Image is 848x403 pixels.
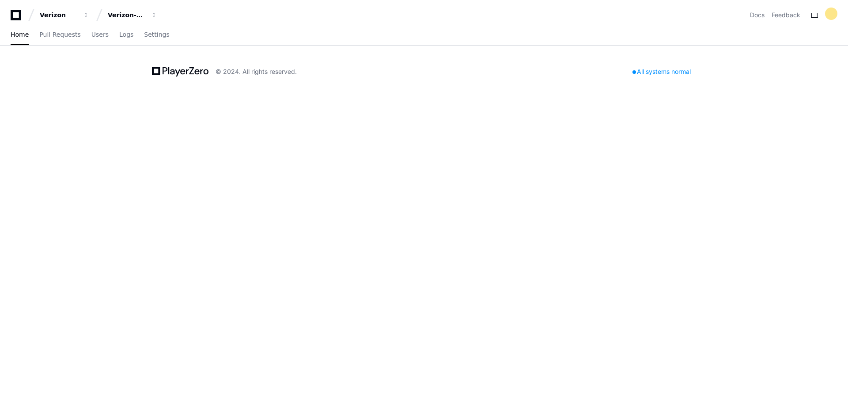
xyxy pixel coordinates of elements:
[11,25,29,45] a: Home
[750,11,765,19] a: Docs
[627,65,696,78] div: All systems normal
[91,25,109,45] a: Users
[40,11,78,19] div: Verizon
[39,25,80,45] a: Pull Requests
[144,25,169,45] a: Settings
[11,32,29,37] span: Home
[216,67,297,76] div: © 2024. All rights reserved.
[39,32,80,37] span: Pull Requests
[104,7,161,23] button: Verizon-Clarify-Order-Management
[91,32,109,37] span: Users
[119,32,133,37] span: Logs
[144,32,169,37] span: Settings
[108,11,146,19] div: Verizon-Clarify-Order-Management
[119,25,133,45] a: Logs
[772,11,800,19] button: Feedback
[36,7,93,23] button: Verizon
